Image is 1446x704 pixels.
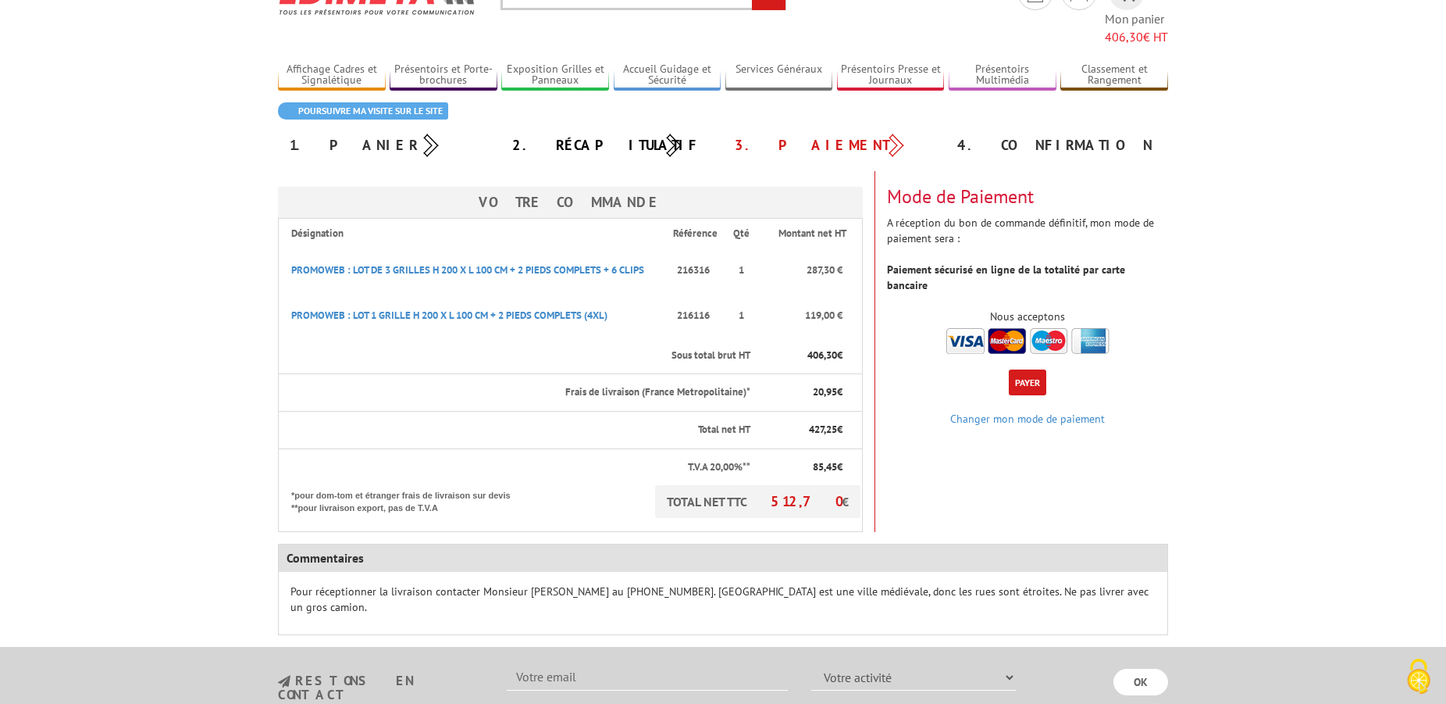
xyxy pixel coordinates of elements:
[764,263,842,278] p: 287,30 €
[807,348,837,362] span: 406,30
[291,227,658,241] p: Désignation
[291,309,607,322] a: PROMOWEB : LOT 1 GRILLE H 200 X L 100 CM + 2 PIEDS COMPLETS (4XL)
[1105,28,1168,46] span: € HT
[732,309,750,323] p: 1
[764,423,842,438] p: €
[723,131,946,159] div: 3. Paiement
[813,460,837,474] span: 85,45
[764,348,842,363] p: €
[278,131,500,159] div: 1. Panier
[672,227,719,241] p: Référence
[501,63,609,88] a: Exposition Grilles et Panneaux
[949,63,1056,88] a: Présentoirs Multimédia
[672,256,719,286] p: 216316
[764,460,842,475] p: €
[278,187,863,218] h3: Votre Commande
[732,263,750,278] p: 1
[764,227,860,241] p: Montant net HT
[764,385,842,400] p: €
[1105,10,1168,46] span: Mon panier
[771,492,842,510] span: 512,70
[887,309,1168,324] div: Nous acceptons
[512,136,700,154] a: 2. Récapitulatif
[278,102,448,120] a: Poursuivre ma visite sur le site
[1105,29,1143,45] span: 406,30
[614,63,721,88] a: Accueil Guidage et Sécurité
[946,131,1168,159] div: 4. Confirmation
[875,171,1180,357] div: A réception du bon de commande définitif, mon mode de paiement sera :
[672,301,719,331] p: 216116
[764,309,842,323] p: 119,00 €
[1391,651,1446,704] button: Cookies (fenêtre modale)
[278,674,483,702] h3: restons en contact
[1113,669,1168,695] input: OK
[887,263,1125,292] strong: Paiement sécurisé en ligne de la totalité par carte bancaire
[809,423,837,436] span: 427,25
[279,545,1167,572] div: Commentaires
[655,485,860,518] p: TOTAL NET TTC €
[291,485,525,514] p: *pour dom-tom et étranger frais de livraison sur devis **pour livraison export, pas de T.V.A
[1009,370,1046,395] button: Payer
[290,584,1156,615] p: Pour réceptionner la livraison contacter Monsieur [PERSON_NAME] au [PHONE_NUMBER]. [GEOGRAPHIC_DA...
[507,664,788,691] input: Votre email
[291,460,750,475] p: T.V.A 20,00%**
[1060,63,1168,88] a: Classement et Rangement
[390,63,497,88] a: Présentoirs et Porte-brochures
[837,63,945,88] a: Présentoirs Presse et Journaux
[813,385,837,398] span: 20,95
[887,187,1168,207] h3: Mode de Paiement
[1399,657,1438,696] img: Cookies (fenêtre modale)
[946,328,1109,354] img: accepted.png
[278,675,290,688] img: newsletter.jpg
[279,338,752,374] th: Sous total brut HT
[291,263,644,277] a: PROMOWEB : LOT DE 3 GRILLES H 200 X L 100 CM + 2 PIEDS COMPLETS + 6 CLIPS
[732,227,750,241] p: Qté
[279,412,752,449] th: Total net HT
[279,374,752,412] th: Frais de livraison (France Metropolitaine)*
[278,63,386,88] a: Affichage Cadres et Signalétique
[950,412,1105,426] a: Changer mon mode de paiement
[725,63,833,88] a: Services Généraux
